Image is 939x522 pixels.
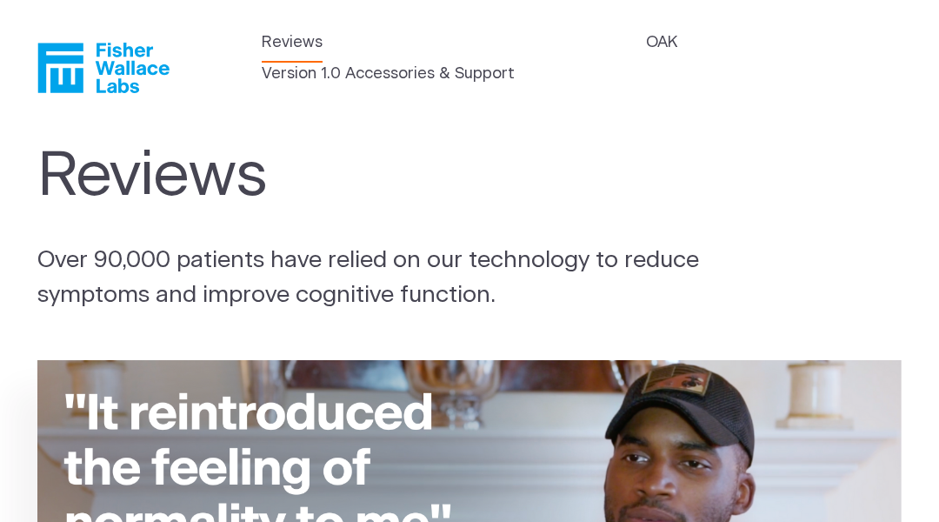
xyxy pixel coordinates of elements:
[262,31,323,55] a: Reviews
[262,63,515,86] a: Version 1.0 Accessories & Support
[37,140,691,212] h1: Reviews
[37,243,717,313] p: Over 90,000 patients have relied on our technology to reduce symptoms and improve cognitive funct...
[37,43,170,93] a: Fisher Wallace
[646,31,677,55] a: OAK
